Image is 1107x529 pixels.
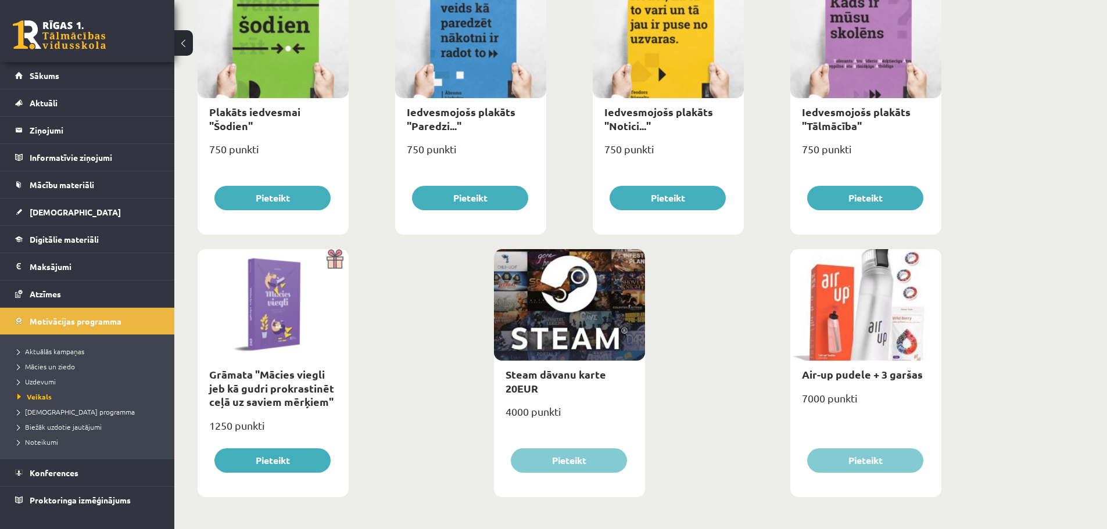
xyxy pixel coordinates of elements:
[15,171,160,198] a: Mācību materiāli
[17,347,84,356] span: Aktuālās kampaņas
[17,437,58,447] span: Noteikumi
[17,422,102,431] span: Biežāk uzdotie jautājumi
[15,199,160,225] a: [DEMOGRAPHIC_DATA]
[15,487,160,513] a: Proktoringa izmēģinājums
[209,105,300,132] a: Plakāts iedvesmai "Šodien"
[15,253,160,280] a: Maksājumi
[15,62,160,89] a: Sākums
[407,105,515,132] a: Iedvesmojošs plakāts "Paredzi..."
[30,316,121,326] span: Motivācijas programma
[17,406,163,417] a: [DEMOGRAPHIC_DATA] programma
[13,20,106,49] a: Rīgas 1. Tālmācības vidusskola
[214,186,331,210] button: Pieteikt
[209,368,334,408] a: Grāmata "Mācies viegli jeb kā gudri prokrastinēt ceļā uz saviem mērķiem"
[802,105,911,132] a: Iedvesmojošs plakāts "Tālmācība"
[15,459,160,486] a: Konferences
[790,139,941,168] div: 750 punkti
[604,105,713,132] a: Iedvesmojošs plakāts "Notici..."
[17,392,52,401] span: Veikals
[30,70,59,81] span: Sākums
[30,117,160,143] legend: Ziņojumi
[17,391,163,402] a: Veikals
[610,186,726,210] button: Pieteikt
[198,416,349,445] div: 1250 punkti
[807,186,923,210] button: Pieteikt
[790,388,941,418] div: 7000 punkti
[30,144,160,171] legend: Informatīvie ziņojumi
[15,308,160,334] a: Motivācijas programma
[30,234,99,244] span: Digitālie materiāli
[30,253,160,280] legend: Maksājumi
[17,422,163,432] a: Biežāk uzdotie jautājumi
[15,280,160,307] a: Atzīmes
[412,186,528,210] button: Pieteikt
[15,117,160,143] a: Ziņojumi
[30,98,58,108] span: Aktuāli
[323,249,349,269] img: Dāvana ar pārsteigumu
[214,448,331,473] button: Pieteikt
[15,144,160,171] a: Informatīvie ziņojumi
[511,448,627,473] button: Pieteikt
[17,377,56,386] span: Uzdevumi
[395,139,546,168] div: 750 punkti
[30,495,131,505] span: Proktoringa izmēģinājums
[506,368,606,394] a: Steam dāvanu karte 20EUR
[17,407,135,416] span: [DEMOGRAPHIC_DATA] programma
[30,289,61,299] span: Atzīmes
[15,226,160,253] a: Digitālie materiāli
[198,139,349,168] div: 750 punkti
[17,362,75,371] span: Mācies un ziedo
[17,376,163,387] a: Uzdevumi
[15,89,160,116] a: Aktuāli
[30,207,121,217] span: [DEMOGRAPHIC_DATA]
[494,402,645,431] div: 4000 punkti
[17,361,163,372] a: Mācies un ziedo
[802,368,923,381] a: Air-up pudele + 3 garšas
[593,139,744,168] div: 750 punkti
[807,448,923,473] button: Pieteikt
[17,346,163,357] a: Aktuālās kampaņas
[17,437,163,447] a: Noteikumi
[30,179,94,190] span: Mācību materiāli
[30,467,78,478] span: Konferences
